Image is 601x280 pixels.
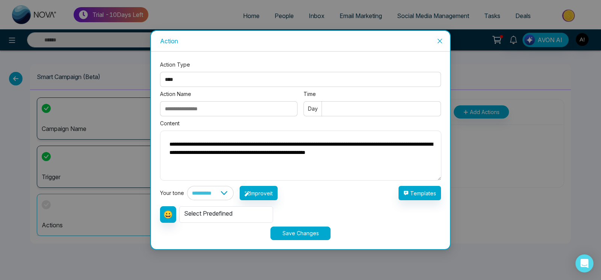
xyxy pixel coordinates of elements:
div: Action [160,37,441,45]
button: Save Changes [270,227,331,240]
label: Time [304,90,441,98]
div: Open Intercom Messenger [575,254,593,272]
button: Templates [399,186,441,200]
button: 😀 [160,206,176,223]
div: Select Predefined [179,206,273,223]
label: Action Type [160,61,441,69]
label: Content [160,119,441,128]
label: Action Name [160,90,297,98]
span: Day [308,105,318,113]
div: Your tone [160,189,187,197]
span: close [437,38,443,44]
button: Close [430,31,450,51]
button: Improveit [240,186,278,200]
